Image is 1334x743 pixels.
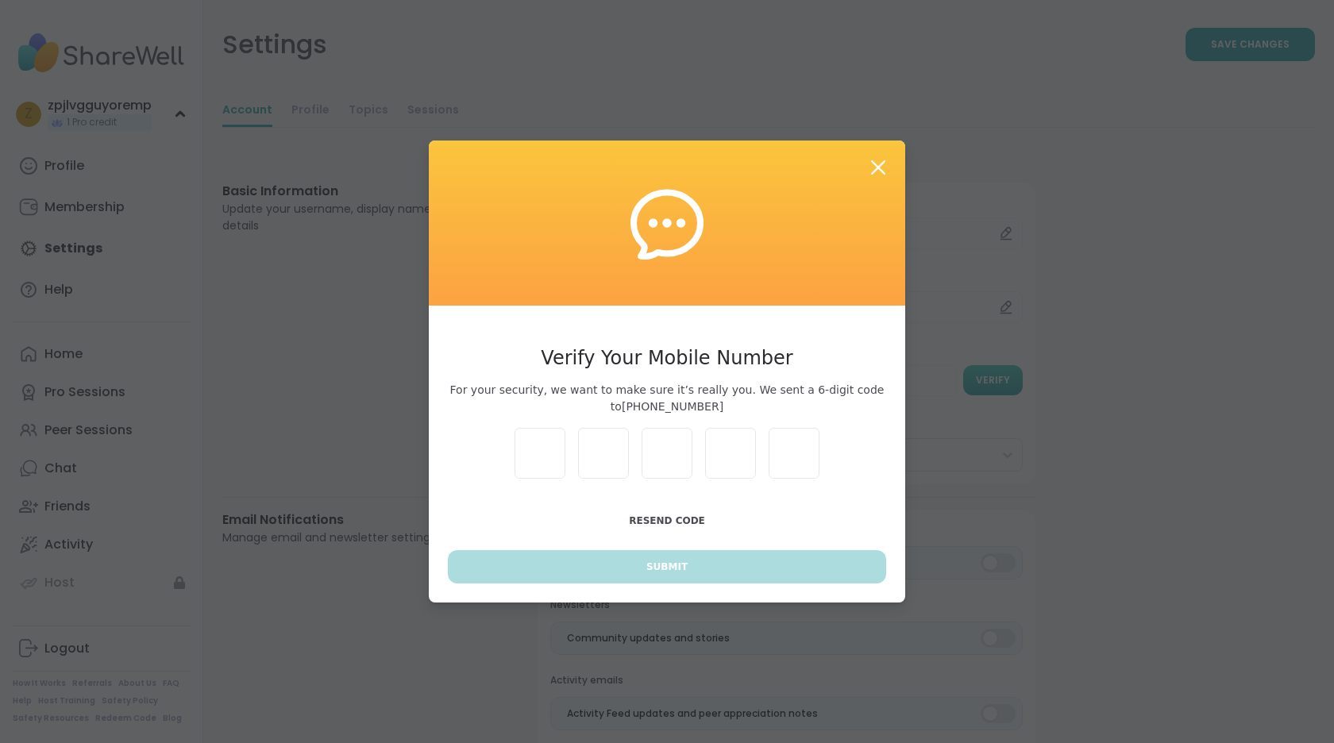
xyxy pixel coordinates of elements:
[448,550,886,583] button: Submit
[629,515,705,526] span: Resend Code
[646,560,688,574] span: Submit
[448,382,886,415] span: For your security, we want to make sure it’s really you. We sent a 6-digit code to [PHONE_NUMBER]
[448,344,886,372] h3: Verify Your Mobile Number
[448,504,886,537] button: Resend Code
